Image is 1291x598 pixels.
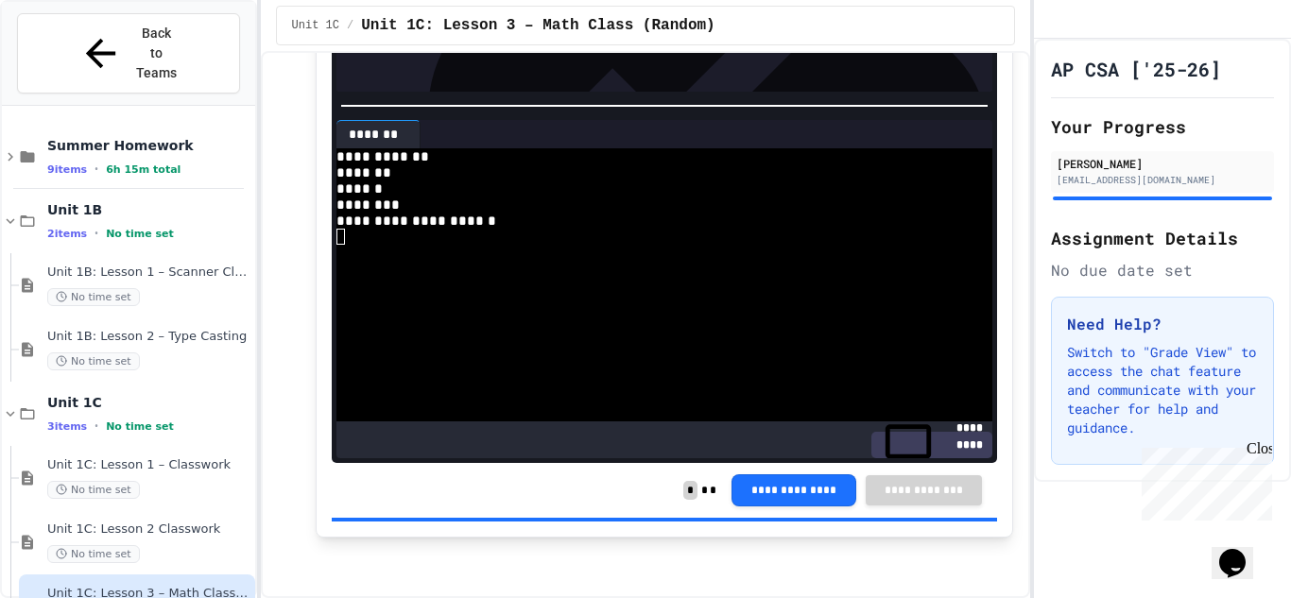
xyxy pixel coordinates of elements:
[47,137,251,154] span: Summer Homework
[47,163,87,176] span: 9 items
[47,394,251,411] span: Unit 1C
[47,545,140,563] span: No time set
[95,162,98,177] span: •
[1051,259,1274,282] div: No due date set
[47,352,140,370] span: No time set
[361,14,714,37] span: Unit 1C: Lesson 3 – Math Class (Random)
[1134,440,1272,521] iframe: chat widget
[1057,155,1268,172] div: [PERSON_NAME]
[292,18,339,33] span: Unit 1C
[1051,56,1221,82] h1: AP CSA ['25-26]
[1051,225,1274,251] h2: Assignment Details
[8,8,130,120] div: Chat with us now!Close
[47,288,140,306] span: No time set
[106,163,181,176] span: 6h 15m total
[47,481,140,499] span: No time set
[1057,173,1268,187] div: [EMAIL_ADDRESS][DOMAIN_NAME]
[47,521,251,538] span: Unit 1C: Lesson 2 Classwork
[47,329,251,345] span: Unit 1B: Lesson 2 – Type Casting
[1067,343,1258,437] p: Switch to "Grade View" to access the chat feature and communicate with your teacher for help and ...
[134,24,179,83] span: Back to Teams
[47,201,251,218] span: Unit 1B
[1067,313,1258,335] h3: Need Help?
[47,457,251,473] span: Unit 1C: Lesson 1 – Classwork
[347,18,353,33] span: /
[47,420,87,433] span: 3 items
[106,228,174,240] span: No time set
[95,419,98,434] span: •
[1051,113,1274,140] h2: Your Progress
[47,265,251,281] span: Unit 1B: Lesson 1 – Scanner Class (Classwork & Homework)
[95,226,98,241] span: •
[47,228,87,240] span: 2 items
[1212,522,1272,579] iframe: chat widget
[106,420,174,433] span: No time set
